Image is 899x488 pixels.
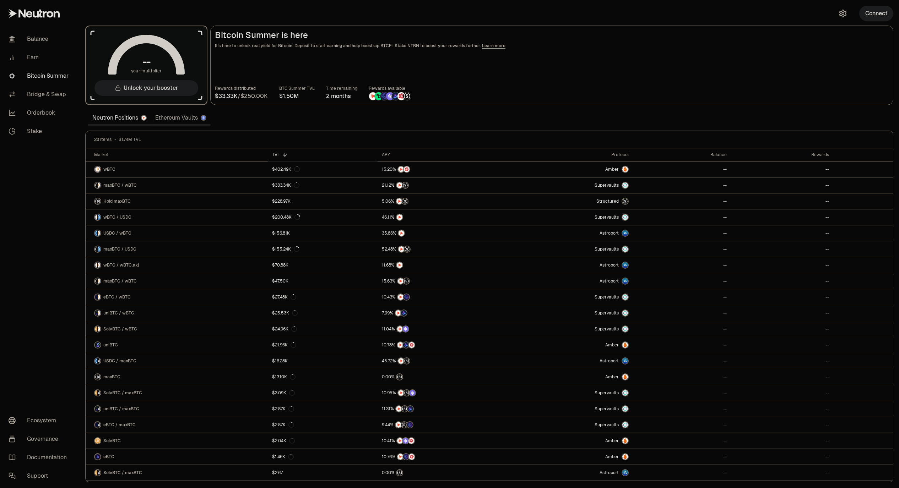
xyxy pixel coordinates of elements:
img: NTRN [398,390,404,396]
img: eBTC Logo [95,454,101,460]
img: NTRN [399,246,404,252]
div: $402.49K [272,166,300,172]
img: EtherFi Points [407,422,413,428]
img: Supervaults [622,390,628,396]
img: maxBTC Logo [95,198,101,204]
a: NTRN [378,257,505,273]
span: Amber [605,374,619,380]
img: maxBTC Logo [98,358,101,364]
img: Supervaults [622,214,628,220]
img: maxBTC [622,198,628,204]
a: $2.04K [268,433,378,449]
div: $25.53K [272,310,298,316]
a: -- [633,401,731,417]
img: NTRN [396,422,401,428]
a: $13.10K [268,369,378,385]
img: Structured Points [401,422,407,428]
img: Structured Points [402,198,408,204]
span: USDC / maxBTC [103,358,136,364]
span: Amber [605,438,619,444]
img: Amber [622,166,628,172]
a: NTRNMars Fragments [378,161,505,177]
div: $70.88K [272,262,288,268]
button: NTRNStructured Points [382,198,501,205]
a: $25.53K [268,305,378,321]
span: eBTC [103,454,114,460]
img: USDC Logo [95,230,97,236]
span: Supervaults [595,246,619,252]
div: $155.24K [272,246,299,252]
a: SupervaultsSupervaults [505,321,633,337]
span: Supervaults [595,214,619,220]
img: uniBTC Logo [95,310,97,316]
a: -- [731,417,833,433]
img: SolvBTC Logo [95,326,97,332]
span: Astroport [600,230,619,236]
a: -- [633,257,731,273]
div: $47.50K [272,278,288,284]
a: -- [633,161,731,177]
a: -- [633,209,731,225]
img: wBTC Logo [95,166,101,172]
img: NTRN [396,198,402,204]
span: Amber [605,342,619,348]
a: Ecosystem [3,411,77,430]
span: maxBTC / wBTC [103,278,137,284]
img: Bedrock Diamonds [401,310,407,316]
img: NTRN [398,166,404,172]
img: Structured Points [404,358,410,364]
a: maxBTC LogomaxBTC [86,369,268,385]
a: SupervaultsSupervaults [505,209,633,225]
span: maxBTC / USDC [103,246,136,252]
a: uniBTC LogomaxBTC LogouniBTC / maxBTC [86,401,268,417]
a: NTRNStructured Points [378,177,505,193]
a: -- [731,225,833,241]
a: SupervaultsSupervaults [505,417,633,433]
a: AmberAmber [505,449,633,465]
a: SupervaultsSupervaults [505,177,633,193]
a: $333.34K [268,177,378,193]
a: AmberAmber [505,369,633,385]
a: $16.28K [268,353,378,369]
a: Astroport [505,225,633,241]
a: NTRNStructured Points [378,193,505,209]
a: -- [633,225,731,241]
img: wBTC Logo [98,182,101,188]
a: Governance [3,430,77,448]
img: EtherFi Points [404,294,409,300]
a: uniBTC LogowBTC LogouniBTC / wBTC [86,305,268,321]
a: -- [731,385,833,401]
button: NTRNStructured Points [382,182,501,189]
button: NTRN [382,262,501,269]
img: maxBTC Logo [98,422,101,428]
img: Mars Fragments [408,438,414,444]
a: -- [731,369,833,385]
img: NTRN [397,454,403,460]
img: Structured Points [404,278,409,284]
img: USDC Logo [95,358,97,364]
img: Structured Points [402,406,407,412]
img: Neutron Logo [142,116,146,120]
img: Ethereum Logo [201,116,206,120]
img: NTRN [398,278,404,284]
a: $70.88K [268,257,378,273]
img: wBTC Logo [95,214,97,220]
a: $1.46K [268,449,378,465]
a: $155.24K [268,241,378,257]
span: eBTC / wBTC [103,294,131,300]
a: NTRNSolv Points [378,321,505,337]
button: NTRN [382,230,501,237]
a: NTRNEtherFi PointsMars Fragments [378,449,505,465]
img: Lombard Lux [375,92,383,100]
span: maxBTC [103,374,120,380]
a: -- [633,337,731,353]
img: NTRN [398,294,404,300]
a: $27.48K [268,289,378,305]
div: $200.48K [272,214,300,220]
a: NTRNBedrock DiamondsMars Fragments [378,337,505,353]
a: -- [633,353,731,369]
div: $16.28K [272,358,288,364]
a: -- [731,449,833,465]
a: SolvBTC LogoSolvBTC [86,433,268,449]
img: NTRN [397,214,402,220]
